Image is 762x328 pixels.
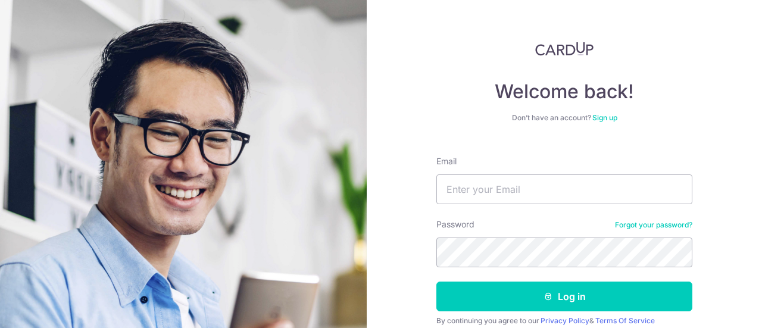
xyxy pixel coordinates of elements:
[535,42,594,56] img: CardUp Logo
[436,218,474,230] label: Password
[436,174,692,204] input: Enter your Email
[436,113,692,123] div: Don’t have an account?
[615,220,692,230] a: Forgot your password?
[436,80,692,104] h4: Welcome back!
[436,155,457,167] label: Email
[436,316,692,326] div: By continuing you agree to our &
[595,316,655,325] a: Terms Of Service
[436,282,692,311] button: Log in
[592,113,617,122] a: Sign up
[541,316,589,325] a: Privacy Policy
